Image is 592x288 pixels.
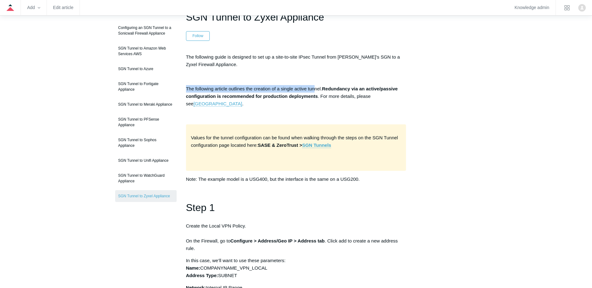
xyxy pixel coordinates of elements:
[193,101,242,107] a: [GEOGRAPHIC_DATA]
[302,142,331,148] a: SGN Tunnels
[578,4,586,12] img: user avatar
[115,22,177,39] a: Configuring an SGN Tunnel to a Sonicwall Firewall Appliance
[186,86,398,99] strong: Redundancy via an active/passive configuration is recommended for production deployments
[186,31,210,41] button: Follow Article
[230,238,325,243] strong: Configure > Address/Geo IP > Address tab
[115,134,177,151] a: SGN Tunnel to Sophos Appliance
[186,265,200,271] strong: Name:
[115,190,177,202] a: SGN Tunnel to Zyxel Appliance
[186,200,406,216] h1: Step 1
[115,155,177,166] a: SGN Tunnel to Unifi Appliance
[115,78,177,95] a: SGN Tunnel to Fortigate Appliance
[186,85,406,108] p: The following article outlines the creation of a single active tunnel. . For more details, please...
[115,113,177,131] a: SGN Tunnel to PFSense Appliance
[186,10,406,25] h1: SGN Tunnel to Zyxel Appliance
[115,63,177,75] a: SGN Tunnel to Azure
[115,42,177,60] a: SGN Tunnel to Amazon Web Services AWS
[186,273,218,278] strong: Address Type:
[186,175,406,183] p: Note: The example model is a USG400, but the interface is the same on a USG200.
[191,134,401,149] p: Values for the tunnel configuration can be found when walking through the steps on the SGN Tunnel...
[115,98,177,110] a: SGN Tunnel to Meraki Appliance
[186,257,406,279] p: In this case, we’ll want to use these parameters: COMPANYNAME_VPN_LOCAL SUBNET
[515,6,549,9] a: Knowledge admin
[53,6,73,9] a: Edit article
[115,170,177,187] a: SGN Tunnel to WatchGuard Appliance
[27,6,40,9] zd-hc-trigger: Add
[258,142,331,148] strong: SASE & ZeroTrust >
[186,54,400,67] span: The following guide is designed to set up a site-to-site IPsec Tunnel from [PERSON_NAME]'s SGN to...
[578,4,586,12] zd-hc-trigger: Click your profile icon to open the profile menu
[186,222,406,252] p: Create the Local VPN Policy. On the Firewall, go to . Click add to create a new address rule.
